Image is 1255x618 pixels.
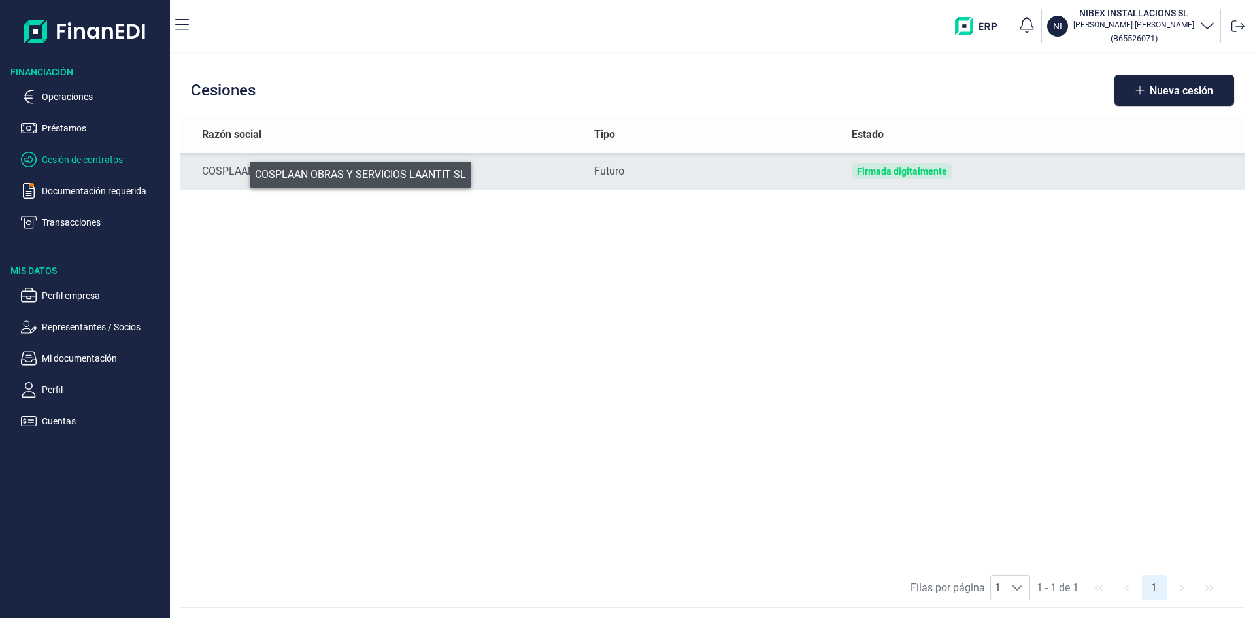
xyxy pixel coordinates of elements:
button: Préstamos [21,120,165,136]
button: Perfil [21,382,165,398]
p: Préstamos [42,120,165,136]
button: Cuentas [21,413,165,429]
span: 1 [991,576,1005,600]
button: Mi documentación [21,351,165,366]
h2: Cesiones [191,81,256,99]
p: Operaciones [42,89,165,105]
p: Representantes / Socios [42,319,165,335]
span: 1 - 1 de 1 [1031,575,1084,600]
p: Documentación requerida [42,183,165,199]
button: Perfil empresa [21,288,165,303]
small: Copiar cif [1111,33,1158,43]
span: Razón social [202,127,261,143]
span: Filas por página [911,580,985,596]
span: Nueva cesión [1150,86,1213,95]
span: Tipo [594,127,615,143]
p: Cuentas [42,413,165,429]
div: Futuro [594,163,831,179]
img: Logo de aplicación [24,10,146,52]
p: Perfil [42,382,165,398]
button: Nueva cesión [1114,75,1234,106]
div: COSPLAAN OBRAS Y SERVICIOS LAANTIT SL [202,163,573,179]
div: Firmada digitalmente [857,166,947,177]
button: NINIBEX INSTALLACIONS SL[PERSON_NAME] [PERSON_NAME](B65526071) [1047,7,1215,46]
button: Operaciones [21,89,165,105]
span: Estado [852,127,884,143]
button: Representantes / Socios [21,319,165,335]
button: Page 1 [1142,575,1167,600]
p: NI [1053,20,1062,33]
h3: NIBEX INSTALLACIONS SL [1073,7,1194,20]
p: [PERSON_NAME] [PERSON_NAME] [1073,20,1194,30]
button: Cesión de contratos [21,152,165,167]
img: erp [955,17,1007,35]
button: Documentación requerida [21,183,165,199]
p: Transacciones [42,215,165,230]
p: Mi documentación [42,351,165,366]
p: Perfil empresa [42,288,165,303]
p: Cesión de contratos [42,152,165,167]
button: Transacciones [21,215,165,230]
